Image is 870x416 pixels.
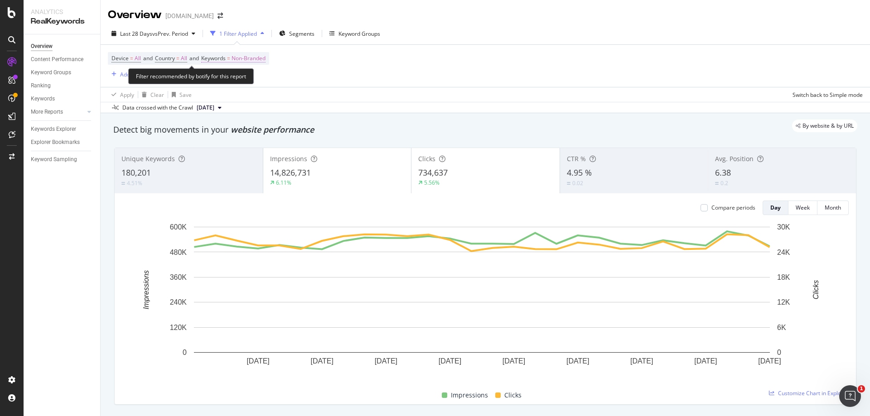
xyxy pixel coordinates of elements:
button: 1 Filter Applied [207,26,268,41]
text: Impressions [142,270,150,309]
div: 4.51% [127,179,142,187]
span: Last 28 Days [120,30,152,38]
div: Switch back to Simple mode [793,91,863,99]
text: [DATE] [246,357,269,365]
a: Ranking [31,81,94,91]
iframe: Intercom live chat [839,385,861,407]
span: All [181,52,187,65]
div: Keyword Groups [338,30,380,38]
span: = [227,54,230,62]
text: 12K [777,298,790,306]
div: 0.02 [572,179,583,187]
button: Day [763,201,788,215]
svg: A chart. [122,222,842,379]
div: Add Filter [120,71,144,78]
span: 180,201 [121,167,151,178]
span: Device [111,54,129,62]
button: Last 28 DaysvsPrev. Period [108,26,199,41]
button: [DATE] [193,102,225,113]
div: 0.2 [720,179,728,187]
text: 120K [170,324,187,331]
span: and [189,54,199,62]
a: Keywords Explorer [31,124,94,134]
div: Month [825,204,841,211]
div: RealKeywords [31,16,93,27]
div: 6.11% [276,179,291,186]
div: Keywords Explorer [31,124,76,134]
text: 600K [170,223,187,231]
img: Equal [715,182,719,185]
div: 1 Filter Applied [219,30,257,38]
div: Content Performance [31,55,83,64]
text: 0 [183,349,187,356]
div: Apply [120,91,134,99]
text: [DATE] [694,357,717,365]
span: 4.95 % [567,167,592,178]
div: Filter recommended by botify for this report [128,68,254,84]
text: 240K [170,298,187,306]
button: Clear [138,87,164,102]
span: Country [155,54,175,62]
img: Equal [567,182,570,185]
text: 24K [777,248,790,256]
span: Keywords [201,54,226,62]
span: and [143,54,153,62]
text: Clicks [812,280,820,300]
button: Segments [275,26,318,41]
div: [DOMAIN_NAME] [165,11,214,20]
div: Compare periods [711,204,755,211]
text: [DATE] [758,357,781,365]
img: Equal [121,182,125,185]
div: Explorer Bookmarks [31,138,80,147]
div: Day [770,204,781,211]
div: Ranking [31,81,51,91]
span: By website & by URL [802,123,854,129]
div: Overview [31,42,53,51]
a: Keyword Groups [31,68,94,77]
button: Month [817,201,849,215]
span: Clicks [418,154,435,163]
text: 6K [777,324,786,331]
text: 18K [777,273,790,281]
button: Add Filter [108,69,144,80]
span: 2025 Sep. 9th [197,104,214,112]
text: [DATE] [630,357,653,365]
text: [DATE] [439,357,461,365]
a: Explorer Bookmarks [31,138,94,147]
div: Week [796,204,810,211]
div: Keyword Sampling [31,155,77,164]
span: Avg. Position [715,154,754,163]
div: Clear [150,91,164,99]
text: [DATE] [566,357,589,365]
span: Impressions [270,154,307,163]
button: Save [168,87,192,102]
button: Week [788,201,817,215]
span: = [130,54,133,62]
a: Keywords [31,94,94,104]
text: 480K [170,248,187,256]
a: Overview [31,42,94,51]
span: 734,637 [418,167,448,178]
text: 0 [777,349,781,356]
text: [DATE] [503,357,525,365]
text: 360K [170,273,187,281]
span: Clicks [504,390,522,401]
span: Segments [289,30,314,38]
div: arrow-right-arrow-left [217,13,223,19]
div: Overview [108,7,162,23]
div: Data crossed with the Crawl [122,104,193,112]
div: legacy label [792,120,857,132]
a: More Reports [31,107,85,117]
a: Content Performance [31,55,94,64]
span: vs Prev. Period [152,30,188,38]
a: Customize Chart in Explorer [769,389,849,397]
div: Keywords [31,94,55,104]
text: 30K [777,223,790,231]
span: Customize Chart in Explorer [778,389,849,397]
span: Impressions [451,390,488,401]
div: Save [179,91,192,99]
span: Unique Keywords [121,154,175,163]
span: CTR % [567,154,586,163]
div: 5.56% [424,179,440,186]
